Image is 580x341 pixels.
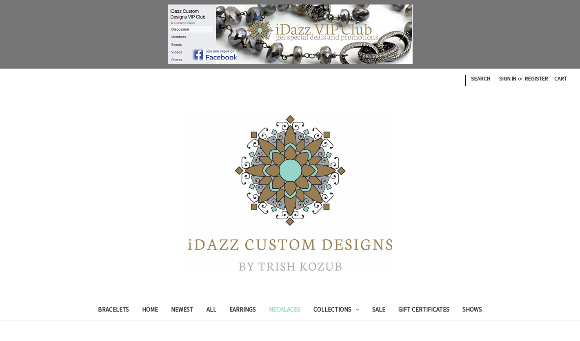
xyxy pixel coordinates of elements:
a: All [200,301,223,321]
li: | [464,72,467,87]
a: Sale [366,301,392,321]
a: Join the group! [45,4,535,64]
a: Collections [307,301,366,321]
a: Sign in [495,69,521,89]
a: Bracelets [91,301,136,321]
a: Gift Certificates [392,301,456,321]
a: Search [467,69,495,89]
a: Cart [550,69,571,89]
a: Shows [456,301,489,321]
span: Cart [554,75,567,82]
a: Home [136,301,164,321]
a: Newest [164,301,200,321]
img: iDazz Custom Designs [188,115,392,271]
a: Earrings [223,301,262,321]
a: Necklaces [262,301,307,321]
span: or [517,74,524,83]
a: Register [520,69,553,89]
